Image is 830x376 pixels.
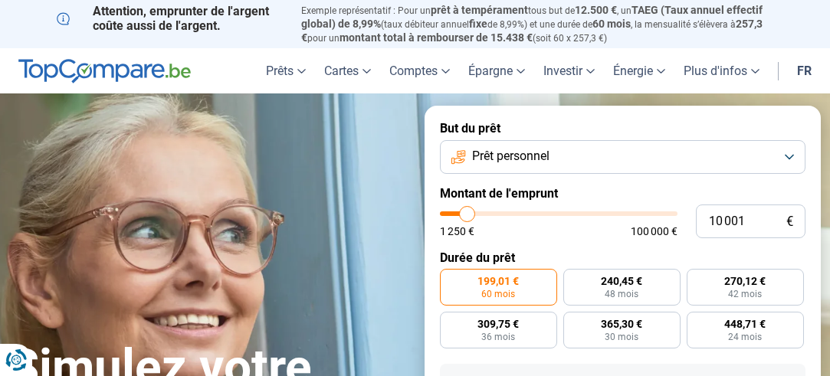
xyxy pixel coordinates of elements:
a: Prêts [257,48,315,93]
span: montant total à rembourser de 15.438 € [340,31,533,44]
label: Durée du prêt [440,250,806,265]
button: Prêt personnel [440,140,806,174]
span: 448,71 € [724,319,766,329]
p: Exemple représentatif : Pour un tous but de , un (taux débiteur annuel de 8,99%) et une durée de ... [301,4,773,44]
span: TAEG (Taux annuel effectif global) de 8,99% [301,4,763,30]
span: 309,75 € [477,319,519,329]
span: 48 mois [605,289,638,299]
span: 30 mois [605,332,638,342]
a: fr [788,48,821,93]
span: 240,45 € [601,276,642,286]
a: Plus d'infos [674,48,769,93]
span: 199,01 € [477,276,519,286]
span: 60 mois [592,18,631,30]
p: Attention, emprunter de l'argent coûte aussi de l'argent. [57,4,284,33]
span: 36 mois [481,332,515,342]
a: Investir [534,48,604,93]
span: € [786,215,793,228]
span: Prêt personnel [472,148,550,165]
a: Comptes [380,48,459,93]
span: fixe [469,18,487,30]
span: 60 mois [481,289,515,299]
label: But du prêt [440,121,806,136]
span: prêt à tempérament [431,4,528,16]
span: 270,12 € [724,276,766,286]
span: 1 250 € [440,226,474,237]
a: Cartes [315,48,380,93]
span: 257,3 € [301,18,763,44]
a: Énergie [604,48,674,93]
span: 42 mois [728,289,762,299]
span: 100 000 € [631,226,677,237]
label: Montant de l'emprunt [440,186,806,201]
span: 24 mois [728,332,762,342]
a: Épargne [459,48,534,93]
span: 365,30 € [601,319,642,329]
img: TopCompare [18,59,191,83]
span: 12.500 € [575,4,617,16]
